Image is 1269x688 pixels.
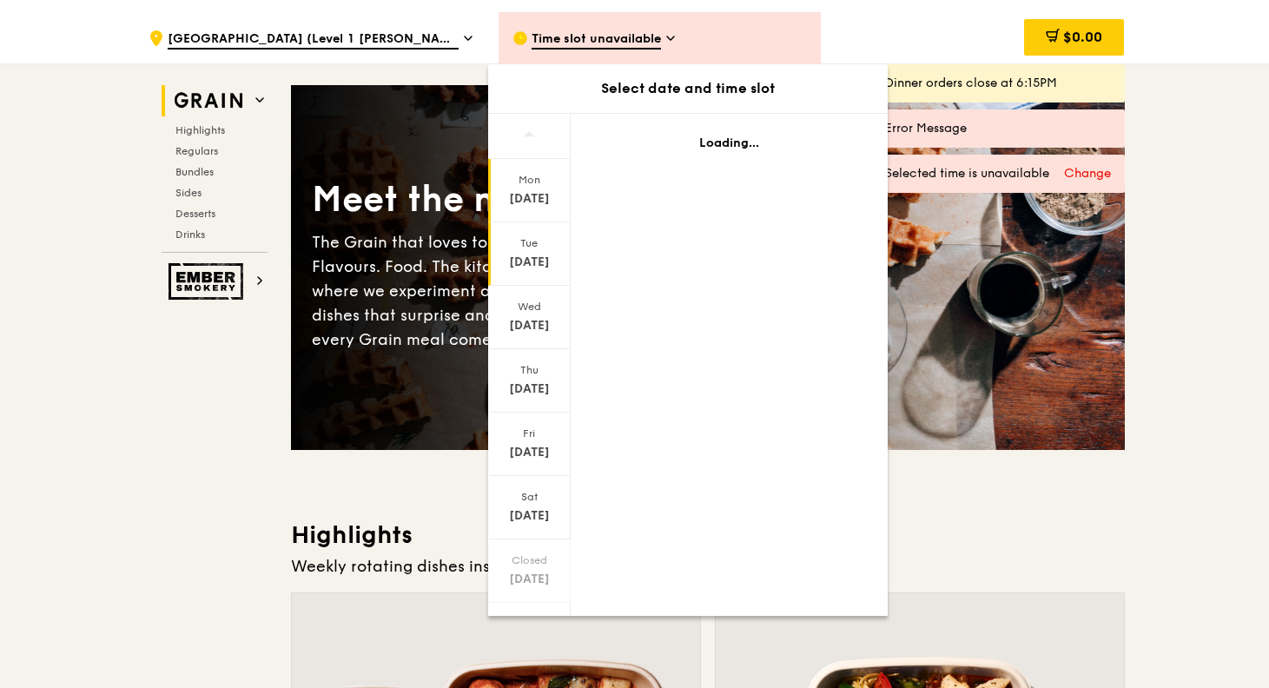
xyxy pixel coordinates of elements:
img: Grain web logo [169,85,248,116]
div: Meet the new Grain [312,176,708,223]
div: Dinner orders close at 6:15PM [885,75,1111,92]
div: Closed [491,553,568,567]
span: Sides [175,187,202,199]
div: Weekly rotating dishes inspired by flavours from around the world. [291,554,1125,579]
div: Tue [491,236,568,250]
span: Highlights [175,124,225,136]
span: $0.00 [1063,29,1102,45]
span: Time slot unavailable [532,30,661,50]
span: Drinks [175,228,205,241]
div: [DATE] [491,571,568,588]
span: Regulars [175,145,218,157]
div: [DATE] [491,317,568,334]
div: [DATE] [491,507,568,525]
div: Thu [491,363,568,377]
div: Loading... [592,135,867,152]
span: [GEOGRAPHIC_DATA] (Level 1 [PERSON_NAME] block drop-off point) [168,30,459,50]
div: Wed [491,300,568,314]
div: Mon [491,173,568,187]
div: Selected time is unavailable [885,165,1111,182]
div: Fri [491,427,568,440]
div: [DATE] [491,444,568,461]
div: [DATE] [491,190,568,208]
div: [DATE] [491,380,568,398]
div: Change [1064,165,1111,182]
div: The Grain that loves to play. With ingredients. Flavours. Food. The kitchen is our happy place, w... [312,230,708,352]
span: Desserts [175,208,215,220]
div: [DATE] [491,254,568,271]
h3: Highlights [291,519,1125,551]
div: Error Message [885,120,1111,137]
div: Select date and time slot [488,78,888,99]
img: Ember Smokery web logo [169,263,248,300]
span: Bundles [175,166,214,178]
div: Sat [491,490,568,504]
